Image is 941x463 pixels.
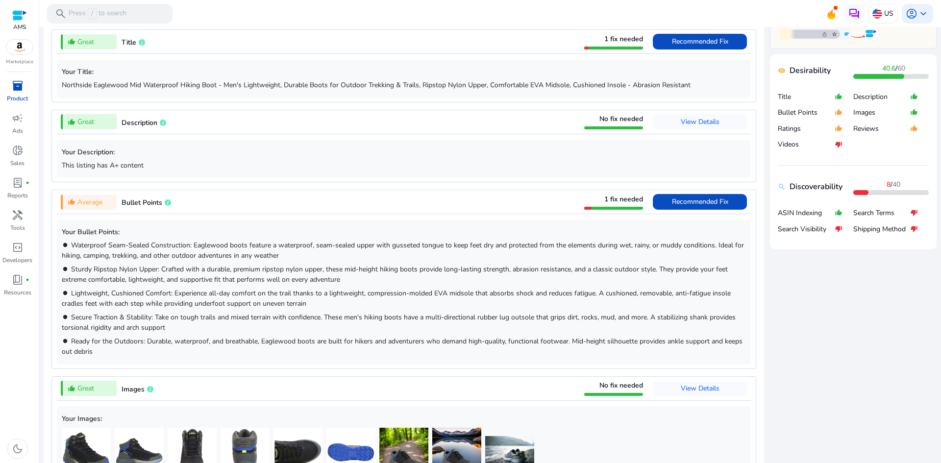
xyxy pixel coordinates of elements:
[62,80,746,90] p: Northside Eaglewood Mid Waterproof Hiking Boot - Men's Lightweight, Durable Boots for Outdoor Tre...
[906,8,917,20] span: account_circle
[672,197,728,206] span: Recommended Fix
[835,205,842,221] mat-icon: thumb_up_alt
[88,8,97,19] span: /
[62,68,746,76] h5: Your Title:
[853,124,910,134] p: Reviews
[68,38,75,46] mat-icon: thumb_up_alt
[12,443,24,455] span: dark_mode
[778,224,835,234] p: Search Visibility
[910,121,918,137] mat-icon: thumb_up_alt
[2,256,32,265] p: Developers
[7,94,28,103] p: Product
[910,104,918,121] mat-icon: thumb_up_alt
[25,181,29,185] span: fiber_manual_record
[77,383,94,393] span: Great
[68,385,75,392] mat-icon: thumb_up_alt
[778,108,835,118] p: Bullet Points
[653,194,747,210] button: Recommended Fix
[7,191,28,200] p: Reports
[62,266,69,272] mat-icon: brightness_1
[122,38,136,47] span: Title
[62,313,736,332] span: Secure Traction & Stability: Take on tough trails and mixed terrain with confidence. These men's ...
[12,242,24,253] span: code_blocks
[62,289,731,308] span: Lightweight, Cushioned Comfort: Experience all-day comfort on the trail thanks to a lightweight, ...
[62,337,743,356] span: Ready for the Outdoors: Durable, waterproof, and breathable, Eaglewood boots are built for hikers...
[604,195,643,204] span: 1 fix needed
[835,121,842,137] mat-icon: thumb_up_alt
[12,274,24,286] span: book_4
[122,385,145,394] span: Images
[68,118,75,126] mat-icon: thumb_up_alt
[77,37,94,47] span: Great
[910,89,918,105] mat-icon: thumb_up_alt
[62,290,69,296] mat-icon: brightness_1
[62,314,69,320] mat-icon: brightness_1
[910,205,918,221] mat-icon: thumb_down_alt
[4,288,31,297] p: Resources
[887,180,900,189] span: /
[599,381,643,390] span: No fix needed
[853,92,910,102] p: Description
[55,8,67,20] span: search
[790,181,842,193] b: Discoverability
[62,228,746,237] h5: Your Bullet Points:
[835,221,842,237] mat-icon: thumb_down_alt
[835,136,842,152] mat-icon: thumb_down_alt
[599,114,643,123] span: No fix needed
[882,64,895,73] b: 40.6
[778,124,835,134] p: Ratings
[69,8,126,19] p: Press to search
[12,177,24,189] span: lab_profile
[778,92,835,102] p: Title
[62,415,746,423] h5: Your Images:
[604,34,643,44] span: 1 fix needed
[853,208,910,218] p: Search Terms
[835,89,842,105] mat-icon: thumb_up_alt
[778,208,835,218] p: ASIN Indexing
[62,265,728,284] span: Sturdy Ripstop Nylon Upper: Crafted with a durable, premium ripstop nylon upper, these mid-height...
[62,241,744,260] span: Waterproof Seam-Sealed Construction: Eaglewood boots feature a waterproof, seam-sealed upper with...
[77,117,94,127] span: Great
[12,126,23,135] p: Ads
[12,80,24,92] span: inventory_2
[12,112,24,124] span: campaign
[910,221,918,237] mat-icon: thumb_down_alt
[853,224,910,234] p: Shipping Method
[790,65,831,76] b: Desirability
[778,183,786,191] mat-icon: search
[917,8,929,20] span: keyboard_arrow_down
[653,381,747,396] button: View Details
[12,23,27,31] p: AMS
[897,64,905,73] span: 60
[62,148,746,157] h5: Your Description:
[25,278,29,282] span: fiber_manual_record
[672,37,728,46] span: Recommended Fix
[10,223,25,232] p: Tools
[887,180,891,189] b: 8
[778,67,786,74] mat-icon: remove_red_eye
[853,108,910,118] p: Images
[653,34,747,49] button: Recommended Fix
[653,114,747,130] button: View Details
[778,140,835,149] p: Videos
[77,197,102,207] span: Average
[6,58,33,66] p: Marketplace
[12,209,24,221] span: handyman
[681,117,719,126] span: View Details
[6,40,33,54] img: amazon.svg
[872,9,882,19] img: us.svg
[10,159,25,168] p: Sales
[122,118,157,127] span: Description
[835,104,842,121] mat-icon: thumb_up_alt
[122,198,162,207] span: Bullet Points
[892,180,900,189] span: 40
[882,64,905,73] span: /
[62,242,69,248] mat-icon: brightness_1
[62,160,746,171] p: This listing has A+ content
[884,5,893,22] p: US
[68,198,75,206] mat-icon: thumb_up_alt
[62,338,69,344] mat-icon: brightness_1
[681,384,719,393] span: View Details
[12,145,24,156] span: donut_small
